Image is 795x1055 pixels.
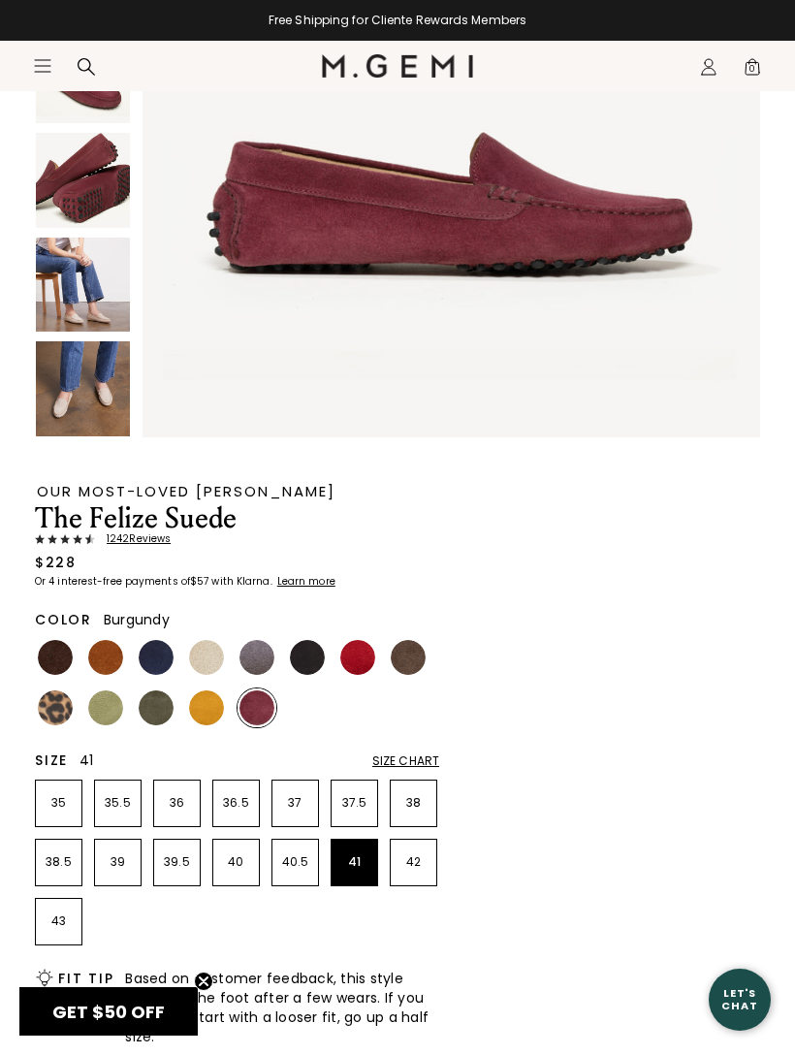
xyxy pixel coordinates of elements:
img: Latte [189,640,224,675]
p: 36 [154,795,200,811]
div: GET $50 OFFClose teaser [19,987,198,1036]
div: Let's Chat [709,987,771,1011]
klarna-placement-style-body: with Klarna [211,574,274,589]
img: Black [290,640,325,675]
img: Saddle [88,640,123,675]
img: Olive [139,690,174,725]
img: Leopard Print [38,690,73,725]
p: 42 [391,854,436,870]
span: Burgundy [104,610,170,629]
img: Midnight Blue [139,640,174,675]
div: $228 [35,553,76,572]
h2: Size [35,752,68,768]
p: 38 [391,795,436,811]
img: Mushroom [391,640,426,675]
div: OUR MOST-LOVED [PERSON_NAME] [37,484,439,498]
p: 38.5 [36,854,81,870]
p: 35.5 [95,795,141,811]
span: 1242 Review s [95,533,171,545]
klarna-placement-style-amount: $57 [190,574,208,589]
p: 37.5 [332,795,377,811]
img: Sunset Red [340,640,375,675]
p: 37 [272,795,318,811]
img: The Felize Suede [36,238,130,332]
img: M.Gemi [322,54,474,78]
span: GET $50 OFF [52,1000,165,1024]
img: Burgundy [239,690,274,725]
p: 39.5 [154,854,200,870]
p: 40.5 [272,854,318,870]
a: 1242Reviews [35,533,439,545]
klarna-placement-style-body: Or 4 interest-free payments of [35,574,190,589]
button: Open site menu [33,56,52,76]
span: 41 [79,751,94,770]
span: Based on customer feedback, this style molds to the foot after a few wears. If you prefer to star... [125,969,439,1046]
img: Sunflower [189,690,224,725]
img: The Felize Suede [36,341,130,435]
p: 40 [213,854,259,870]
img: Gray [239,640,274,675]
img: The Felize Suede [36,133,130,227]
a: Learn more [275,576,335,588]
p: 35 [36,795,81,811]
h1: The Felize Suede [35,504,439,533]
h2: Fit Tip [58,971,113,986]
p: 36.5 [213,795,259,811]
p: 39 [95,854,141,870]
img: Pistachio [88,690,123,725]
h2: Color [35,612,92,627]
img: Chocolate [38,640,73,675]
p: 41 [332,854,377,870]
div: Size Chart [372,753,439,769]
p: 43 [36,913,81,929]
button: Close teaser [194,972,213,991]
klarna-placement-style-cta: Learn more [277,574,335,589]
span: 0 [743,61,762,80]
